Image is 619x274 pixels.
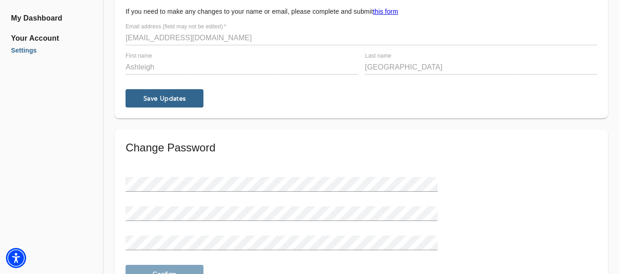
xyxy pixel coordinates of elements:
a: this form [373,8,398,15]
button: Save Updates [126,89,203,107]
a: Settings [11,46,92,55]
label: Last name [365,54,391,59]
span: Save Updates [129,94,200,103]
span: Your Account [11,33,92,44]
p: If you need to make any changes to your name or email, please complete and submit [126,7,597,16]
label: Email address (field may not be edited) [126,24,226,30]
label: First name [126,54,152,59]
h5: Change Password [126,140,597,155]
a: My Dashboard [11,13,92,24]
div: Accessibility Menu [6,248,26,268]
